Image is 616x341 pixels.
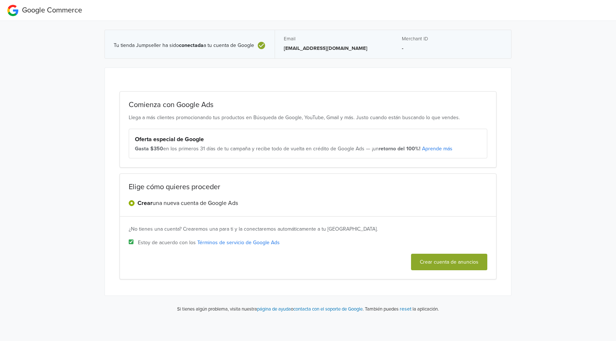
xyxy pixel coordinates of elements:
button: reset [400,305,411,313]
p: Llega a más clientes promocionando tus productos en Búsqueda de Google, YouTube, Gmail y más. Jus... [129,114,487,121]
h5: Email [284,36,384,42]
span: Estoy de acuerdo con los [138,239,280,246]
b: conectada [179,42,203,48]
p: Si tienes algún problema, visita nuestra o . [177,306,364,313]
span: Google Commerce [22,6,82,15]
label: una nueva cuenta de Google Ads [137,199,238,208]
strong: Crear [137,199,153,207]
input: Estoy de acuerdo con los Términos de servicio de Google Ads [129,239,133,244]
h2: Elige cómo quieres proceder [129,183,487,191]
p: También puedes la aplicación. [364,305,439,313]
a: contacta con el soporte de Google [293,306,363,312]
h2: Comienza con Google Ads [129,100,487,109]
button: Crear cuenta de anuncios [411,254,487,270]
strong: retorno del 100%! [379,146,421,152]
p: [EMAIL_ADDRESS][DOMAIN_NAME] [284,45,384,52]
h5: Merchant ID [402,36,502,42]
strong: $350 [150,146,163,152]
div: en los primeros 31 días de tu campaña y recibe todo de vuelta en crédito de Google Ads — ¡un [135,145,481,153]
strong: Gasta [135,146,149,152]
div: ¿No tienes una cuenta? Crearemos una para ti y la conectaremos automáticamente a tu [GEOGRAPHIC_D... [129,225,487,233]
a: Términos de servicio de Google Ads [197,239,280,246]
a: página de ayuda [257,306,291,312]
p: - [402,45,502,52]
a: Aprende más [422,146,452,152]
strong: Oferta especial de Google [135,136,204,143]
span: Tu tienda Jumpseller ha sido a tu cuenta de Google [114,43,254,49]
